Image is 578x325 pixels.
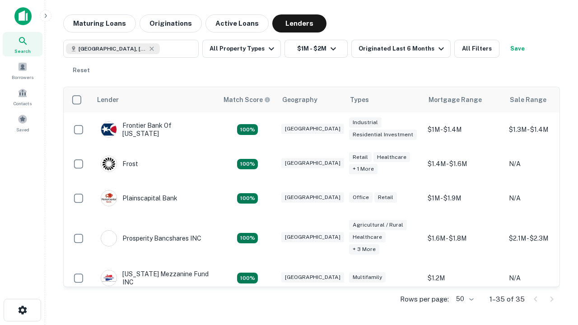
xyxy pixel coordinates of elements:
td: $1.2M [423,261,504,295]
td: $1M - $1.9M [423,181,504,215]
button: Active Loans [205,14,269,32]
div: Matching Properties: 4, hasApolloMatch: undefined [237,124,258,135]
p: 1–35 of 35 [489,294,525,305]
img: picture [101,231,117,246]
div: Agricultural / Rural [349,220,407,230]
div: Plainscapital Bank [101,190,177,206]
a: Borrowers [3,58,42,83]
button: Lenders [272,14,326,32]
iframe: Chat Widget [533,224,578,267]
div: Office [349,192,373,203]
div: 50 [452,292,475,306]
div: [GEOGRAPHIC_DATA] [281,124,344,134]
img: picture [101,270,117,286]
div: Multifamily [349,272,386,283]
div: Matching Properties: 4, hasApolloMatch: undefined [237,193,258,204]
div: Geography [282,94,317,105]
span: Borrowers [12,74,33,81]
img: picture [101,122,117,137]
div: Healthcare [349,232,386,242]
div: Frost [101,156,138,172]
div: Types [350,94,369,105]
h6: Match Score [224,95,269,105]
div: Healthcare [373,152,410,162]
div: Residential Investment [349,130,417,140]
div: Capitalize uses an advanced AI algorithm to match your search with the best lender. The match sco... [224,95,270,105]
th: Geography [277,87,345,112]
div: [US_STATE] Mezzanine Fund INC [101,270,209,286]
div: Prosperity Bancshares INC [101,230,201,246]
button: $1M - $2M [284,40,348,58]
div: + 1 more [349,164,378,174]
button: All Filters [454,40,499,58]
button: Originations [140,14,202,32]
div: Originated Last 6 Months [359,43,447,54]
div: Frontier Bank Of [US_STATE] [101,121,209,138]
div: Lender [97,94,119,105]
span: Search [14,47,31,55]
a: Search [3,32,42,56]
div: Matching Properties: 4, hasApolloMatch: undefined [237,159,258,170]
span: Saved [16,126,29,133]
div: + 3 more [349,244,379,255]
div: Retail [374,192,397,203]
div: Matching Properties: 5, hasApolloMatch: undefined [237,273,258,283]
div: Matching Properties: 6, hasApolloMatch: undefined [237,233,258,244]
div: Industrial [349,117,382,128]
div: [GEOGRAPHIC_DATA] [281,272,344,283]
button: Reset [67,61,96,79]
span: [GEOGRAPHIC_DATA], [GEOGRAPHIC_DATA], [GEOGRAPHIC_DATA] [79,45,146,53]
td: $1.4M - $1.6M [423,147,504,181]
div: [GEOGRAPHIC_DATA] [281,232,344,242]
td: $1.6M - $1.8M [423,215,504,261]
img: picture [101,156,117,172]
button: Save your search to get updates of matches that match your search criteria. [503,40,532,58]
a: Contacts [3,84,42,109]
th: Capitalize uses an advanced AI algorithm to match your search with the best lender. The match sco... [218,87,277,112]
th: Mortgage Range [423,87,504,112]
th: Types [345,87,423,112]
img: capitalize-icon.png [14,7,32,25]
a: Saved [3,111,42,135]
img: picture [101,190,117,206]
p: Rows per page: [400,294,449,305]
div: Sale Range [510,94,546,105]
th: Lender [92,87,218,112]
button: Originated Last 6 Months [351,40,451,58]
div: Retail [349,152,372,162]
button: Maturing Loans [63,14,136,32]
div: [GEOGRAPHIC_DATA] [281,158,344,168]
div: [GEOGRAPHIC_DATA] [281,192,344,203]
span: Contacts [14,100,32,107]
div: Mortgage Range [429,94,482,105]
td: $1M - $1.4M [423,112,504,147]
button: All Property Types [202,40,281,58]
